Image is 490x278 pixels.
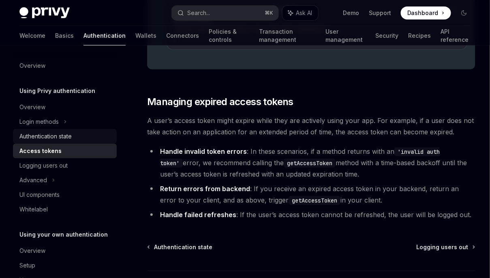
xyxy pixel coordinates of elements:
[147,183,475,206] li: : If you receive an expired access token in your backend, return an error to your client, and as ...
[19,205,48,214] div: Whitelabel
[282,6,318,20] button: Ask AI
[83,26,126,45] a: Authentication
[147,209,475,220] li: : If the user’s access token cannot be refreshed, the user will be logged out.
[417,243,475,251] a: Logging users out
[19,146,62,156] div: Access tokens
[160,147,247,155] strong: Handle invalid token errors
[19,190,60,200] div: UI components
[13,144,117,158] a: Access tokens
[209,26,250,45] a: Policies & controls
[154,243,212,251] span: Authentication state
[259,26,316,45] a: Transaction management
[172,6,278,20] button: Search...⌘K
[401,6,451,19] a: Dashboard
[13,258,117,273] a: Setup
[148,243,212,251] a: Authentication state
[160,147,440,168] code: 'invalid auth token'
[19,175,47,185] div: Advanced
[441,26,471,45] a: API reference
[13,158,117,173] a: Logging users out
[147,115,475,138] span: A user’s access token might expire while they are actively using your app. For example, if a user...
[19,230,108,239] h5: Using your own authentication
[19,26,45,45] a: Welcome
[19,102,45,112] div: Overview
[19,261,35,270] div: Setup
[19,61,45,71] div: Overview
[265,10,274,16] span: ⌘ K
[407,9,439,17] span: Dashboard
[160,185,250,193] strong: Return errors from backend
[19,117,59,127] div: Login methods
[160,211,236,219] strong: Handle failed refreshes
[13,202,117,217] a: Whitelabel
[417,243,469,251] span: Logging users out
[369,9,391,17] a: Support
[147,146,475,180] li: : In these scenarios, if a method returns with an error, we recommend calling the method with a t...
[13,58,117,73] a: Overview
[296,9,312,17] span: Ask AI
[19,7,70,19] img: dark logo
[13,244,117,258] a: Overview
[166,26,199,45] a: Connectors
[284,159,336,168] code: getAccessToken
[55,26,74,45] a: Basics
[13,187,117,202] a: UI components
[289,196,340,205] code: getAccessToken
[19,161,68,170] div: Logging users out
[13,129,117,144] a: Authentication state
[408,26,431,45] a: Recipes
[13,100,117,114] a: Overview
[343,9,359,17] a: Demo
[19,246,45,256] div: Overview
[19,131,72,141] div: Authentication state
[458,6,471,19] button: Toggle dark mode
[19,86,95,96] h5: Using Privy authentication
[135,26,156,45] a: Wallets
[187,8,210,18] div: Search...
[147,95,293,108] span: Managing expired access tokens
[325,26,366,45] a: User management
[375,26,398,45] a: Security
